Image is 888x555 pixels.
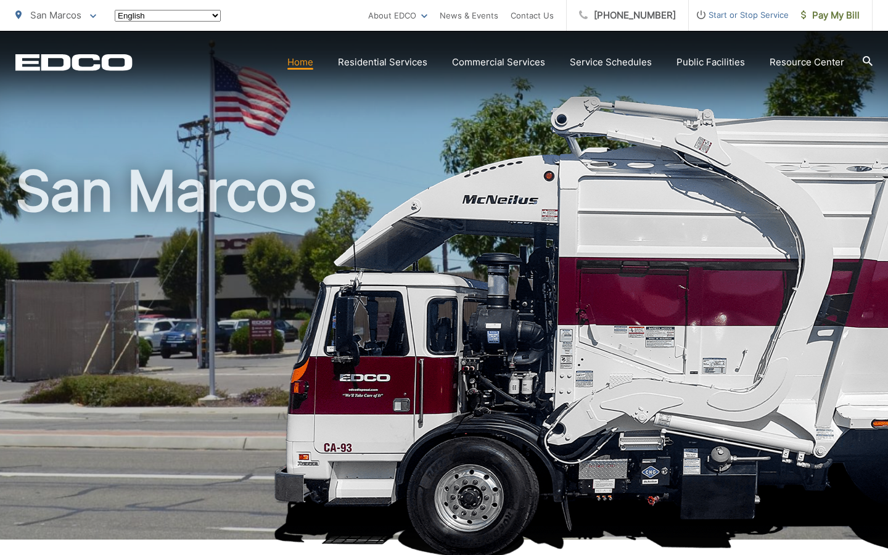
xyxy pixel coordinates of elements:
[338,55,427,70] a: Residential Services
[676,55,745,70] a: Public Facilities
[801,8,860,23] span: Pay My Bill
[115,10,221,22] select: Select a language
[452,55,545,70] a: Commercial Services
[770,55,844,70] a: Resource Center
[368,8,427,23] a: About EDCO
[440,8,498,23] a: News & Events
[570,55,652,70] a: Service Schedules
[287,55,313,70] a: Home
[15,160,873,551] h1: San Marcos
[30,9,81,21] span: San Marcos
[15,54,133,71] a: EDCD logo. Return to the homepage.
[511,8,554,23] a: Contact Us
